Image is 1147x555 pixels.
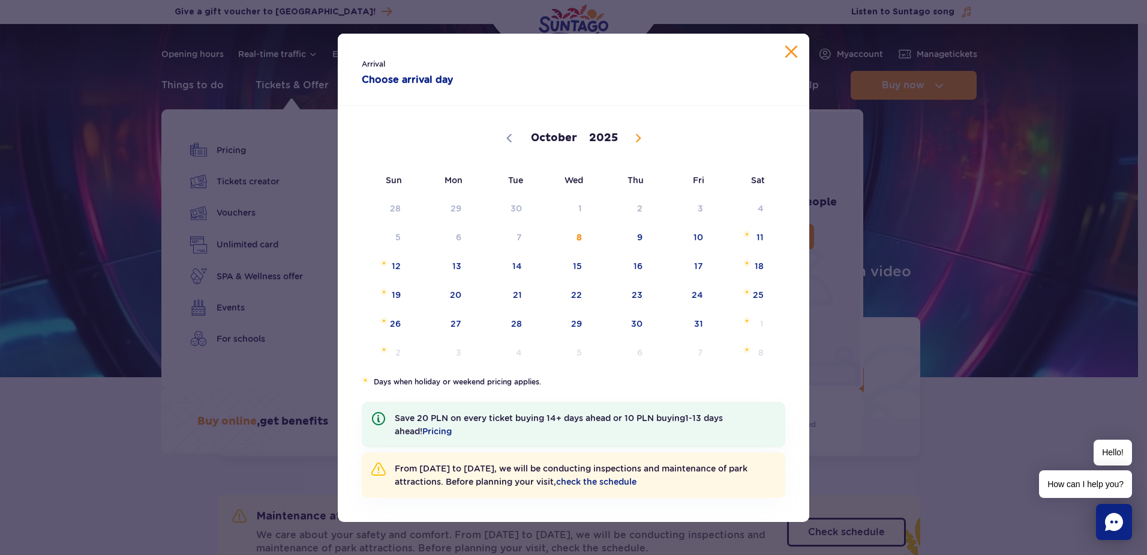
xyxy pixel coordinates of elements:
[652,281,713,309] span: October 24, 2025
[350,195,410,222] span: September 28, 2025
[422,426,452,436] a: Pricing
[591,252,652,280] span: October 16, 2025
[1039,470,1132,498] span: How can I help you?
[362,58,550,70] span: Arrival
[532,310,592,338] span: October 29, 2025
[350,339,410,366] span: November 2, 2025
[713,166,773,194] span: Sat
[713,252,773,280] span: October 18, 2025
[652,223,713,251] span: October 10, 2025
[652,166,713,194] span: Fri
[532,339,592,366] span: November 5, 2025
[350,281,410,309] span: October 19, 2025
[410,223,471,251] span: October 6, 2025
[362,402,785,447] li: Save 20 PLN on every ticket buying 14+ days ahead or 10 PLN buying 1-13 days ahead!
[350,166,410,194] span: Sun
[350,310,410,338] span: October 26, 2025
[410,195,471,222] span: September 29, 2025
[591,339,652,366] span: November 6, 2025
[713,223,773,251] span: October 11, 2025
[471,195,532,222] span: September 30, 2025
[532,195,592,222] span: October 1, 2025
[532,223,592,251] span: October 8, 2025
[591,195,652,222] span: October 2, 2025
[591,223,652,251] span: October 9, 2025
[713,310,773,338] span: November 1, 2025
[652,195,713,222] span: October 3, 2025
[785,46,797,58] button: Close calendar
[362,377,785,387] li: Days when holiday or weekend pricing applies.
[532,252,592,280] span: October 15, 2025
[471,252,532,280] span: October 14, 2025
[410,281,471,309] span: October 20, 2025
[471,310,532,338] span: October 28, 2025
[362,452,785,498] li: From [DATE] to [DATE], we will be conducting inspections and maintenance of park attractions. Bef...
[591,166,652,194] span: Thu
[591,281,652,309] span: October 23, 2025
[410,310,471,338] span: October 27, 2025
[652,310,713,338] span: October 31, 2025
[362,73,550,87] strong: Choose arrival day
[410,252,471,280] span: October 13, 2025
[410,166,471,194] span: Mon
[713,281,773,309] span: October 25, 2025
[350,223,410,251] span: October 5, 2025
[471,281,532,309] span: October 21, 2025
[1096,504,1132,540] div: Chat
[532,166,592,194] span: Wed
[652,252,713,280] span: October 17, 2025
[556,477,636,487] a: check the schedule
[713,195,773,222] span: October 4, 2025
[350,252,410,280] span: October 12, 2025
[471,339,532,366] span: November 4, 2025
[532,281,592,309] span: October 22, 2025
[471,223,532,251] span: October 7, 2025
[591,310,652,338] span: October 30, 2025
[1094,440,1132,466] span: Hello!
[713,339,773,366] span: November 8, 2025
[410,339,471,366] span: November 3, 2025
[471,166,532,194] span: Tue
[652,339,713,366] span: November 7, 2025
